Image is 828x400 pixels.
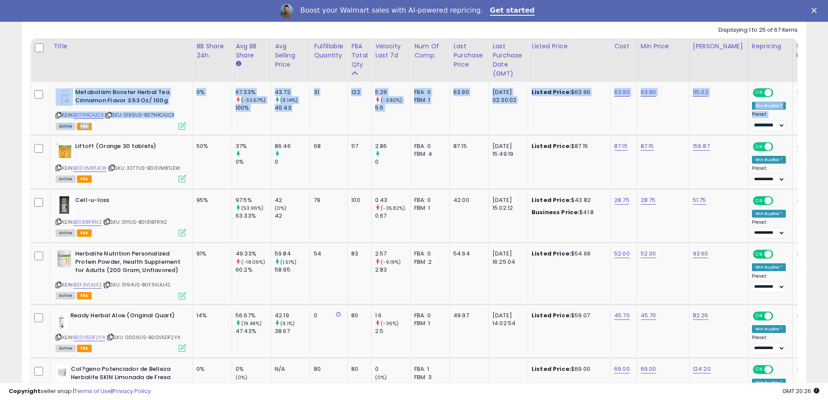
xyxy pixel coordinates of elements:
[641,311,656,320] a: 45.70
[275,266,310,274] div: 58.95
[375,88,410,96] div: 5.29
[236,104,271,112] div: 100%
[614,88,630,97] a: 63.90
[414,365,443,373] div: FBA: 1
[772,251,786,258] span: OFF
[614,365,630,373] a: 69.00
[693,88,708,97] a: 115.02
[752,335,786,354] div: Preset:
[453,196,482,204] div: 42.00
[314,365,341,373] div: 80
[490,6,535,16] a: Get started
[236,142,271,150] div: 37%
[56,175,76,183] span: All listings currently available for purchase on Amazon
[453,88,482,96] div: 63.90
[196,142,225,150] div: 50%
[73,111,103,119] a: B07N4C4JCX
[56,229,76,237] span: All listings currently available for purchase on Amazon
[103,218,167,225] span: | SKU: 0111US-B01318FRN2
[77,175,92,183] span: FBA
[414,319,443,327] div: FBM: 1
[56,196,73,214] img: 21UKb0eeT3L._SL40_.jpg
[196,250,225,258] div: 91%
[53,42,189,51] div: Title
[236,266,271,274] div: 60.2%
[754,89,765,97] span: ON
[532,88,604,96] div: $63.90
[236,374,248,381] small: (0%)
[275,205,287,212] small: (0%)
[314,142,341,150] div: 68
[73,281,102,289] a: B0F3VLXJ42
[641,88,656,97] a: 63.90
[75,196,181,207] b: Cell-u-loss
[351,365,365,373] div: 80
[73,334,105,341] a: B00V5DF2YA
[196,196,225,204] div: 95%
[74,387,111,395] a: Terms of Use
[236,158,271,166] div: 0%
[314,250,341,258] div: 54
[532,142,571,150] b: Listed Price:
[375,327,410,335] div: 2.5
[375,104,410,112] div: 5.5
[811,8,820,13] div: Close
[56,292,76,299] span: All listings currently available for purchase on Amazon
[236,365,271,373] div: 0%
[532,196,604,204] div: $43.82
[532,42,607,51] div: Listed Price
[236,312,271,319] div: 56.67%
[375,212,410,220] div: 0.67
[71,365,176,392] b: Col?geno Potenciador de Belleza Herbalife SKIN Limonada de Fresa Envase 6.03 Oz.
[300,6,483,15] div: Boost your Walmart sales with AI-powered repricing.
[492,196,521,212] div: [DATE] 15:02:12
[56,142,186,182] div: ASIN:
[492,142,521,158] div: [DATE] 15:49:19
[280,320,295,327] small: (9.1%)
[772,143,786,150] span: OFF
[56,123,76,130] span: All listings currently available for purchase on Amazon
[453,250,482,258] div: 54.64
[375,42,407,60] div: Velocity Last 7d
[381,320,399,327] small: (-36%)
[77,123,92,130] span: FBA
[718,26,798,34] div: Displaying 1 to 25 of 67 items
[492,250,521,266] div: [DATE] 16:25:04
[275,250,310,258] div: 59.84
[754,143,765,150] span: ON
[351,250,365,258] div: 83
[56,312,68,329] img: 31SdNjjSE-L._SL40_.jpg
[56,88,186,129] div: ASIN:
[275,142,310,150] div: 86.46
[453,312,482,319] div: 49.97
[532,208,604,216] div: $41.8
[241,320,262,327] small: (19.48%)
[196,365,225,373] div: 0%
[414,142,443,150] div: FBA: 0
[275,365,303,373] div: N/A
[56,88,73,106] img: 41kSDNZ0S+L._SL40_.jpg
[275,212,310,220] div: 42
[280,97,298,104] small: (8.14%)
[196,312,225,319] div: 14%
[75,142,181,153] b: Liftoff (Orange 30 tablets)
[314,42,344,60] div: Fulfillable Quantity
[614,249,630,258] a: 52.00
[351,88,365,96] div: 122
[641,196,656,205] a: 28.75
[614,196,629,205] a: 28.75
[375,374,387,381] small: (0%)
[532,88,571,96] b: Listed Price:
[9,387,151,396] div: seller snap | |
[105,111,174,118] span: | SKU: 0195US-B07N4C4JCX
[772,197,786,204] span: OFF
[752,156,786,164] div: Win BuyBox *
[693,196,706,205] a: 51.75
[414,204,443,212] div: FBM: 1
[77,345,92,352] span: FBA
[754,197,765,204] span: ON
[532,365,604,373] div: $69.00
[314,196,341,204] div: 79
[275,158,310,166] div: 0
[414,96,443,104] div: FBM: 1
